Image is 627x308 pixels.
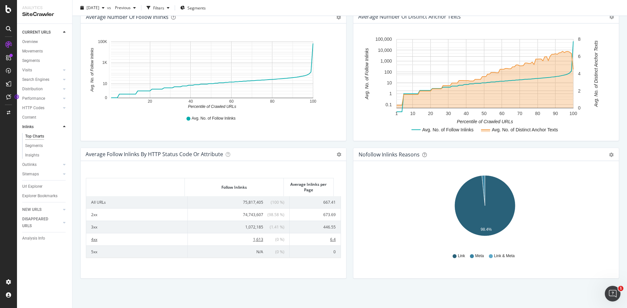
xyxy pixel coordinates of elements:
button: Segments [178,3,208,13]
div: Top Charts [25,133,44,140]
th: Average Inlinks per Page [284,178,333,196]
text: Avg. No. of Follow Inlinks [422,127,474,132]
div: SiteCrawler [22,11,67,18]
button: Filters [144,3,172,13]
div: Url Explorer [22,183,42,190]
span: ( 0 % ) [265,249,284,255]
td: 667.41 [290,196,341,208]
div: gear [336,15,341,20]
span: N/A [256,249,263,255]
text: 1 [395,111,398,116]
div: Movements [22,48,43,55]
svg: A chart. [86,34,339,110]
text: 1 [389,91,392,96]
button: Previous [112,3,138,13]
div: HTTP Codes [22,105,44,111]
text: Avg. No. of Follow Inlinks [364,48,369,100]
div: Outlinks [22,161,37,168]
text: 40 [188,99,193,104]
a: Explorer Bookmarks [22,193,68,199]
text: 100K [98,39,107,44]
td: 2xx [86,208,188,221]
span: Segments [187,5,206,10]
span: ( 1.41 % ) [265,224,284,230]
div: NEW URLS [22,206,41,213]
a: Insights [25,152,68,159]
h4: Average Follow Inlinks by HTTP Status Code or Attribute [86,150,223,159]
td: 6.4 [290,233,341,245]
span: Previous [112,5,131,10]
a: Url Explorer [22,183,68,190]
a: Analysis Info [22,235,68,242]
text: Avg. No. of Distinct Anchor Texts [492,127,558,132]
text: 100 [570,111,577,116]
text: 80 [270,99,275,104]
h4: Average Number of Distinct Anchor Texts [358,12,461,21]
span: 1,613 [253,237,263,242]
span: ( 100 % ) [265,199,284,205]
span: ( 0 % ) [265,237,284,242]
text: Avg. No. of Distinct Anchor Texts [593,41,599,107]
a: Top Charts [25,133,68,140]
td: 4xx [86,233,188,245]
div: Explorer Bookmarks [22,193,57,199]
a: Sitemaps [22,171,61,178]
text: 2 [578,88,581,94]
div: Analysis Info [22,235,45,242]
svg: A chart. [359,171,611,247]
div: Performance [22,95,45,102]
text: 70 [517,111,522,116]
text: 0 [578,106,581,111]
a: NEW URLS [22,206,61,213]
div: Analytics [22,5,67,11]
text: Percentile of Crawled URLs [457,119,513,124]
a: Performance [22,95,61,102]
div: Average Number of Follow Inlinks [86,14,169,20]
a: Search Engines [22,76,61,83]
td: noindex [86,258,188,270]
span: Link [458,253,465,259]
td: 5xx [86,245,188,258]
text: 10,000 [378,48,392,53]
text: 4 [578,71,581,76]
text: 100 [310,99,316,104]
span: ( 98.58 % ) [265,212,284,217]
text: 8 [578,37,581,42]
div: Insights [25,152,39,159]
a: Inlinks [22,124,61,130]
text: 1K [102,61,107,65]
text: 40 [464,111,469,116]
td: 673.69 [290,208,341,221]
a: Overview [22,38,68,45]
div: Sitemaps [22,171,39,178]
text: 90 [553,111,558,116]
div: Visits [22,67,32,74]
text: 1,000 [380,58,392,64]
a: Visits [22,67,61,74]
div: Segments [25,142,43,149]
text: 60 [229,99,234,104]
div: Segments [22,57,40,64]
text: 80 [535,111,540,116]
text: 0.1 [386,102,392,107]
span: vs [107,5,112,10]
svg: A chart. [359,34,611,136]
span: 74,743,607 [243,212,263,217]
div: Distribution [22,86,43,93]
text: 10 [410,111,415,116]
text: 60 [499,111,505,116]
a: DISAPPEARED URLS [22,216,61,229]
text: Percentile of Crawled URLs [188,104,236,109]
div: gear [609,153,614,157]
text: 10 [387,80,392,85]
td: 446.55 [290,221,341,233]
div: Filters [153,5,164,10]
text: 30 [446,111,451,116]
i: Options [337,152,341,157]
span: 2025 Aug. 27th [87,5,99,10]
span: Meta [475,253,484,259]
iframe: Intercom live chat [605,286,620,301]
text: 10 [103,81,107,86]
a: Distribution [22,86,61,93]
